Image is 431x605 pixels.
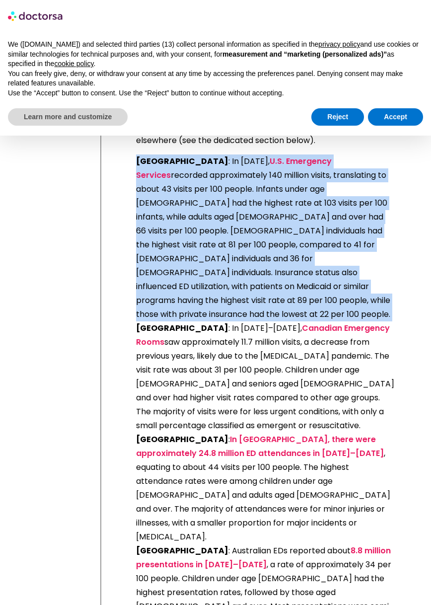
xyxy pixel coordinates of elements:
strong: [GEOGRAPHIC_DATA] [136,322,228,334]
a: cookie policy [54,60,93,68]
button: Learn more and customize [8,108,128,126]
p: We ([DOMAIN_NAME]) and selected third parties (13) collect personal information as specified in t... [8,40,423,69]
img: logo [8,8,64,24]
p: You can freely give, deny, or withdraw your consent at any time by accessing the preferences pane... [8,69,423,88]
p: Use the “Accept” button to consent. Use the “Reject” button to continue without accepting. [8,88,423,98]
a: In [GEOGRAPHIC_DATA], there were approximately 24.8 million ED attendances in [DATE]–[DATE] [136,434,384,459]
a: privacy policy [318,40,360,48]
strong: [GEOGRAPHIC_DATA] [136,434,228,445]
strong: [GEOGRAPHIC_DATA] [136,545,228,556]
strong: measurement and “marketing (personalized ads)” [222,50,387,58]
button: Reject [311,108,364,126]
strong: [GEOGRAPHIC_DATA] [136,155,228,167]
button: Accept [368,108,423,126]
